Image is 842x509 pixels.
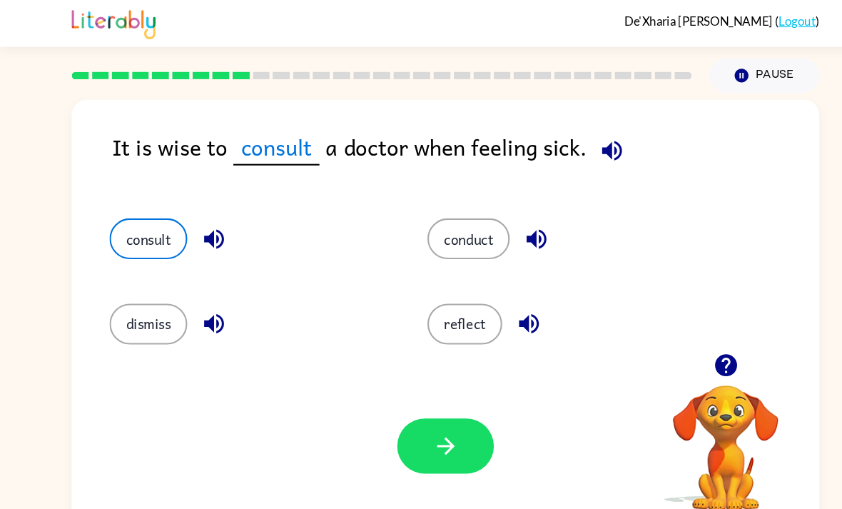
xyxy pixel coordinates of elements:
button: consult [103,206,177,245]
button: Pause [671,55,774,88]
div: ( ) [590,13,774,26]
a: Logout [736,13,771,26]
div: It is wise to a doctor when feeling sick. [106,123,774,178]
button: reflect [404,287,475,326]
span: De'Xharia [PERSON_NAME] [590,13,732,26]
img: Literably [68,6,147,37]
button: conduct [404,206,482,245]
video: Your browser must support playing .mp4 files to use Literably. Please try using another browser. [614,342,757,485]
span: consult [220,123,302,156]
button: dismiss [103,287,177,326]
